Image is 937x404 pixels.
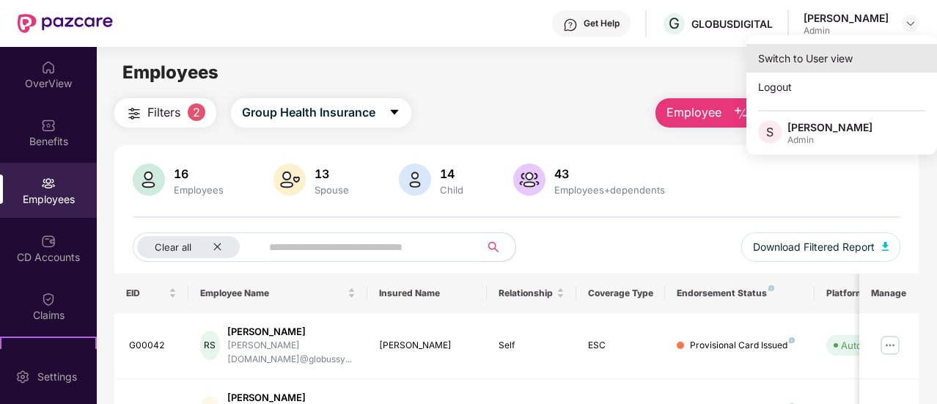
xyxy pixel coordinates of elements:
th: Insured Name [367,273,487,313]
button: Employee [655,98,762,128]
img: svg+xml;base64,PHN2ZyBpZD0iQ0RfQWNjb3VudHMiIGRhdGEtbmFtZT0iQ0QgQWNjb3VudHMiIHhtbG5zPSJodHRwOi8vd3... [41,234,56,249]
img: svg+xml;base64,PHN2ZyB4bWxucz0iaHR0cDovL3d3dy53My5vcmcvMjAwMC9zdmciIHhtbG5zOnhsaW5rPSJodHRwOi8vd3... [399,164,431,196]
div: Employees+dependents [551,184,668,196]
div: 16 [171,166,227,181]
th: EID [114,273,189,313]
div: Auto Verified [841,338,900,353]
span: Employee [666,103,721,122]
div: Switch to User view [746,44,937,73]
span: caret-down [389,106,400,120]
img: svg+xml;base64,PHN2ZyB4bWxucz0iaHR0cDovL3d3dy53My5vcmcvMjAwMC9zdmciIHdpZHRoPSI4IiBoZWlnaHQ9IjgiIH... [768,285,774,291]
img: svg+xml;base64,PHN2ZyBpZD0iU2V0dGluZy0yMHgyMCIgeG1sbnM9Imh0dHA6Ly93d3cudzMub3JnLzIwMDAvc3ZnIiB3aW... [15,370,30,384]
div: [PERSON_NAME][DOMAIN_NAME]@globussy... [227,339,356,367]
button: Download Filtered Report [741,232,901,262]
div: GLOBUSDIGITAL [691,17,773,31]
img: svg+xml;base64,PHN2ZyB4bWxucz0iaHR0cDovL3d3dy53My5vcmcvMjAwMC9zdmciIHhtbG5zOnhsaW5rPSJodHRwOi8vd3... [513,164,545,196]
span: Employee Name [200,287,345,299]
img: svg+xml;base64,PHN2ZyB4bWxucz0iaHR0cDovL3d3dy53My5vcmcvMjAwMC9zdmciIHdpZHRoPSI4IiBoZWlnaHQ9IjgiIH... [789,337,795,343]
div: Self [499,339,565,353]
div: G00042 [129,339,177,353]
img: svg+xml;base64,PHN2ZyBpZD0iRHJvcGRvd24tMzJ4MzIiIHhtbG5zPSJodHRwOi8vd3d3LnczLm9yZy8yMDAwL3N2ZyIgd2... [905,18,916,29]
span: Clear all [155,241,191,253]
span: 2 [188,103,205,121]
div: 13 [312,166,352,181]
div: [PERSON_NAME] [787,120,872,134]
div: Admin [804,25,889,37]
div: Settings [33,370,81,384]
img: svg+xml;base64,PHN2ZyBpZD0iSGVscC0zMngzMiIgeG1sbnM9Imh0dHA6Ly93d3cudzMub3JnLzIwMDAvc3ZnIiB3aWR0aD... [563,18,578,32]
span: Filters [147,103,180,122]
span: Download Filtered Report [753,239,875,255]
div: Endorsement Status [677,287,802,299]
div: Logout [746,73,937,101]
th: Employee Name [188,273,367,313]
div: ESC [588,339,654,353]
button: Filters2 [114,98,216,128]
img: New Pazcare Logo [18,14,113,33]
button: search [479,232,516,262]
img: svg+xml;base64,PHN2ZyB4bWxucz0iaHR0cDovL3d3dy53My5vcmcvMjAwMC9zdmciIHhtbG5zOnhsaW5rPSJodHRwOi8vd3... [133,164,165,196]
div: Get Help [584,18,620,29]
img: svg+xml;base64,PHN2ZyBpZD0iRW1wbG95ZWVzIiB4bWxucz0iaHR0cDovL3d3dy53My5vcmcvMjAwMC9zdmciIHdpZHRoPS... [41,176,56,191]
th: Relationship [487,273,576,313]
button: Group Health Insurancecaret-down [231,98,411,128]
div: Spouse [312,184,352,196]
img: svg+xml;base64,PHN2ZyBpZD0iQmVuZWZpdHMiIHhtbG5zPSJodHRwOi8vd3d3LnczLm9yZy8yMDAwL3N2ZyIgd2lkdGg9Ij... [41,118,56,133]
div: RS [200,331,219,360]
div: Admin [787,134,872,146]
span: search [479,241,508,253]
div: 14 [437,166,466,181]
span: Relationship [499,287,554,299]
img: svg+xml;base64,PHN2ZyB4bWxucz0iaHR0cDovL3d3dy53My5vcmcvMjAwMC9zdmciIHdpZHRoPSIyNCIgaGVpZ2h0PSIyNC... [125,105,143,122]
div: 43 [551,166,668,181]
div: [PERSON_NAME] [804,11,889,25]
span: G [669,15,680,32]
div: Employees [171,184,227,196]
span: S [766,123,774,141]
span: Group Health Insurance [242,103,375,122]
div: Provisional Card Issued [690,339,795,353]
th: Manage [859,273,919,313]
img: svg+xml;base64,PHN2ZyB4bWxucz0iaHR0cDovL3d3dy53My5vcmcvMjAwMC9zdmciIHhtbG5zOnhsaW5rPSJodHRwOi8vd3... [273,164,306,196]
img: manageButton [878,334,902,357]
img: svg+xml;base64,PHN2ZyBpZD0iQ2xhaW0iIHhtbG5zPSJodHRwOi8vd3d3LnczLm9yZy8yMDAwL3N2ZyIgd2lkdGg9IjIwIi... [41,292,56,306]
span: Employees [122,62,218,83]
div: [PERSON_NAME] [227,325,356,339]
span: EID [126,287,166,299]
div: Child [437,184,466,196]
th: Coverage Type [576,273,666,313]
span: close [213,242,222,251]
div: [PERSON_NAME] [379,339,475,353]
img: svg+xml;base64,PHN2ZyB4bWxucz0iaHR0cDovL3d3dy53My5vcmcvMjAwMC9zdmciIHhtbG5zOnhsaW5rPSJodHRwOi8vd3... [882,242,889,251]
div: Platform Status [826,287,907,299]
button: Clear allclose [133,232,266,262]
img: svg+xml;base64,PHN2ZyBpZD0iSG9tZSIgeG1sbnM9Imh0dHA6Ly93d3cudzMub3JnLzIwMDAvc3ZnIiB3aWR0aD0iMjAiIG... [41,60,56,75]
img: svg+xml;base64,PHN2ZyB4bWxucz0iaHR0cDovL3d3dy53My5vcmcvMjAwMC9zdmciIHhtbG5zOnhsaW5rPSJodHRwOi8vd3... [733,105,751,122]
